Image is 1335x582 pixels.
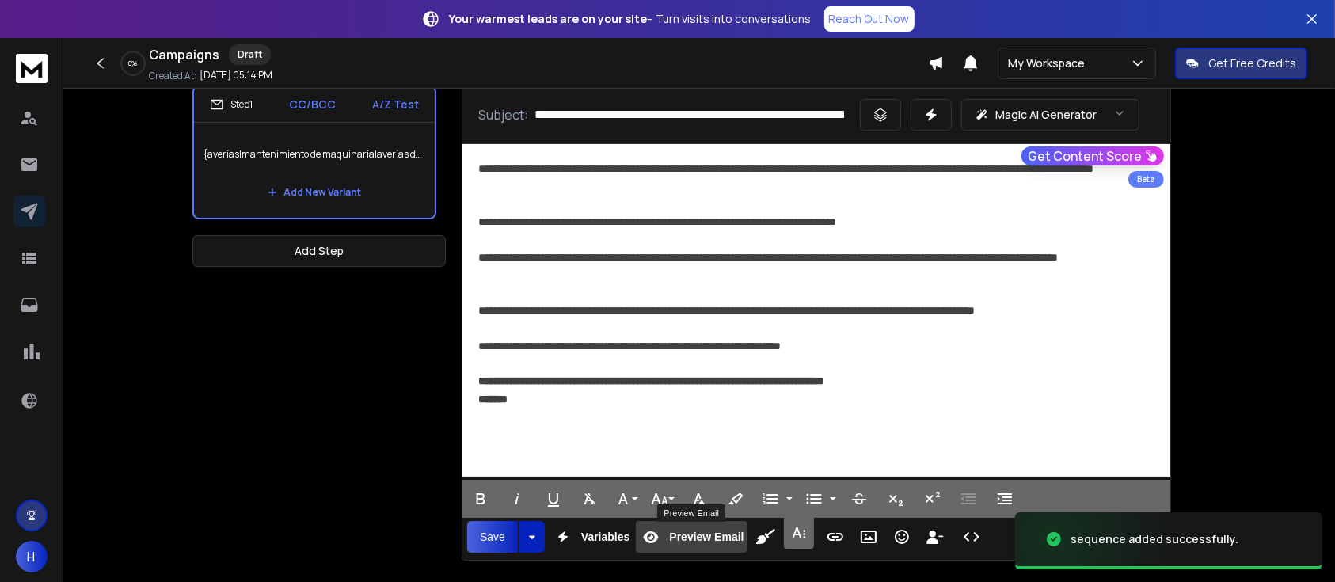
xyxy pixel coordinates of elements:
[636,521,747,553] button: Preview Email
[372,97,419,112] p: A/Z Test
[16,541,48,572] button: H
[149,70,196,82] p: Created At:
[467,521,518,553] button: Save
[149,45,219,64] h1: Campaigns
[210,97,253,112] div: Step 1
[829,11,910,27] p: Reach Out Now
[255,177,374,208] button: Add New Variant
[129,59,138,68] p: 0 %
[1071,531,1238,547] div: sequence added successfully.
[1008,55,1091,71] p: My Workspace
[824,6,915,32] a: Reach Out Now
[917,483,947,515] button: Superscript
[16,54,48,83] img: logo
[961,99,1139,131] button: Magic AI Generator
[203,132,425,177] p: {averías|mantenimiento de maquinaria|averías de maquinaria|maquinaria}
[478,105,528,124] p: Subject:
[548,521,633,553] button: Variables
[192,235,446,267] button: Add Step
[1175,48,1307,79] button: Get Free Credits
[783,483,796,515] button: Ordered List
[827,483,839,515] button: Unordered List
[289,97,336,112] p: CC/BCC
[1021,146,1164,165] button: Get Content Score
[1208,55,1296,71] p: Get Free Credits
[990,483,1020,515] button: Increase Indent (Ctrl+])
[450,11,812,27] p: – Turn visits into conversations
[880,483,911,515] button: Subscript
[799,483,829,515] button: Unordered List
[995,107,1097,123] p: Magic AI Generator
[450,11,648,26] strong: Your warmest leads are on your site
[755,483,785,515] button: Ordered List
[578,531,633,544] span: Variables
[657,504,725,522] div: Preview Email
[1128,171,1164,188] div: Beta
[844,483,874,515] button: Strikethrough (Ctrl+S)
[200,69,272,82] p: [DATE] 05:14 PM
[192,86,436,219] li: Step1CC/BCCA/Z Test{averías|mantenimiento de maquinaria|averías de maquinaria|maquinaria}Add New ...
[920,521,950,553] button: Insert Unsubscribe Link
[957,521,987,553] button: Code View
[953,483,983,515] button: Decrease Indent (Ctrl+[)
[666,531,747,544] span: Preview Email
[229,44,271,65] div: Draft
